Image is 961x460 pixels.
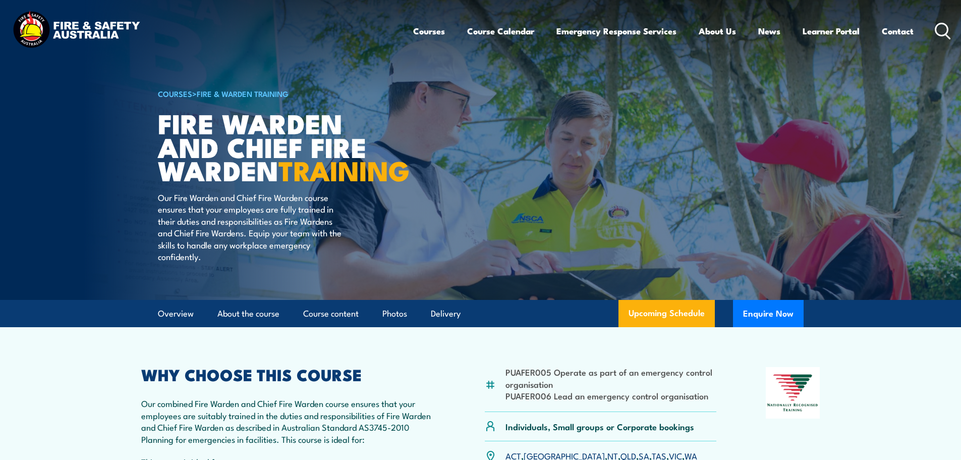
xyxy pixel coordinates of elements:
h1: Fire Warden and Chief Fire Warden [158,111,407,182]
a: Learner Portal [803,18,860,44]
h2: WHY CHOOSE THIS COURSE [141,367,436,381]
a: Courses [413,18,445,44]
p: Individuals, Small groups or Corporate bookings [505,421,694,432]
a: Course content [303,300,359,327]
button: Enquire Now [733,300,804,327]
a: About Us [699,18,736,44]
p: Our Fire Warden and Chief Fire Warden course ensures that your employees are fully trained in the... [158,191,342,262]
a: About the course [217,300,279,327]
a: Photos [382,300,407,327]
a: Contact [882,18,914,44]
a: Upcoming Schedule [618,300,715,327]
a: Overview [158,300,194,327]
a: News [758,18,780,44]
a: Delivery [431,300,461,327]
a: COURSES [158,88,192,99]
p: Our combined Fire Warden and Chief Fire Warden course ensures that your employees are suitably tr... [141,397,436,445]
a: Emergency Response Services [556,18,676,44]
img: Nationally Recognised Training logo. [766,367,820,419]
a: Course Calendar [467,18,534,44]
li: PUAFER005 Operate as part of an emergency control organisation [505,366,717,390]
a: Fire & Warden Training [197,88,289,99]
h6: > [158,87,407,99]
li: PUAFER006 Lead an emergency control organisation [505,390,717,401]
strong: TRAINING [278,148,410,190]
